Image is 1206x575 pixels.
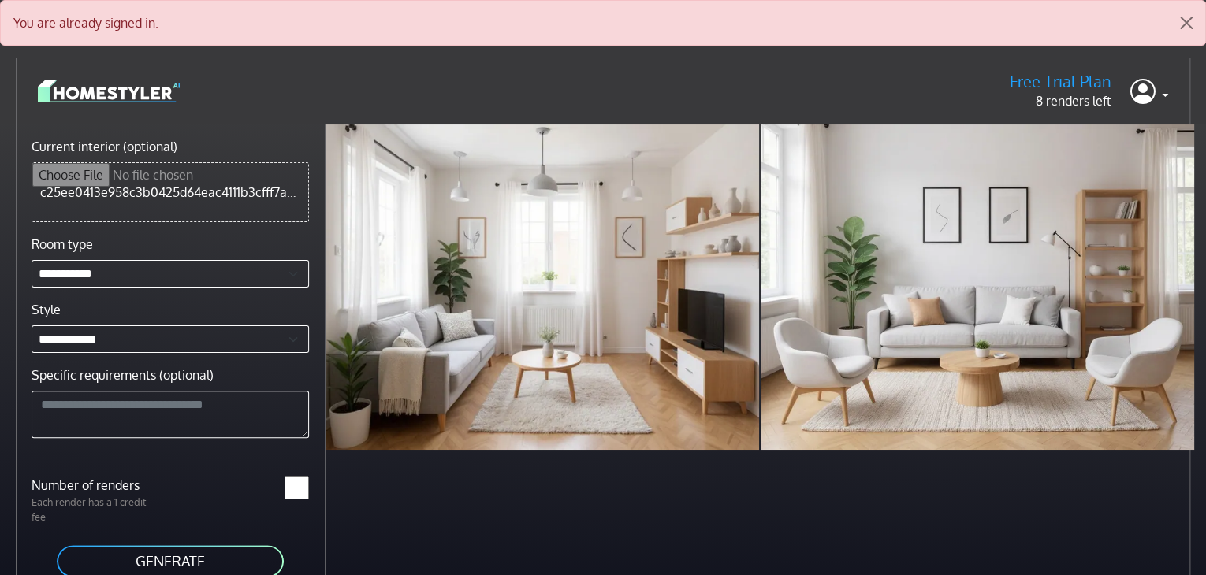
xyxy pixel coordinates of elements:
[32,235,93,254] label: Room type
[1010,72,1111,91] h5: Free Trial Plan
[1167,1,1205,45] button: Close
[32,300,61,319] label: Style
[32,365,214,384] label: Specific requirements (optional)
[38,77,180,105] img: logo-3de290ba35641baa71223ecac5eacb59cb85b4c7fdf211dc9aaecaaee71ea2f8.svg
[32,137,177,156] label: Current interior (optional)
[22,476,170,495] label: Number of renders
[1010,91,1111,110] p: 8 renders left
[22,495,170,525] p: Each render has a 1 credit fee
